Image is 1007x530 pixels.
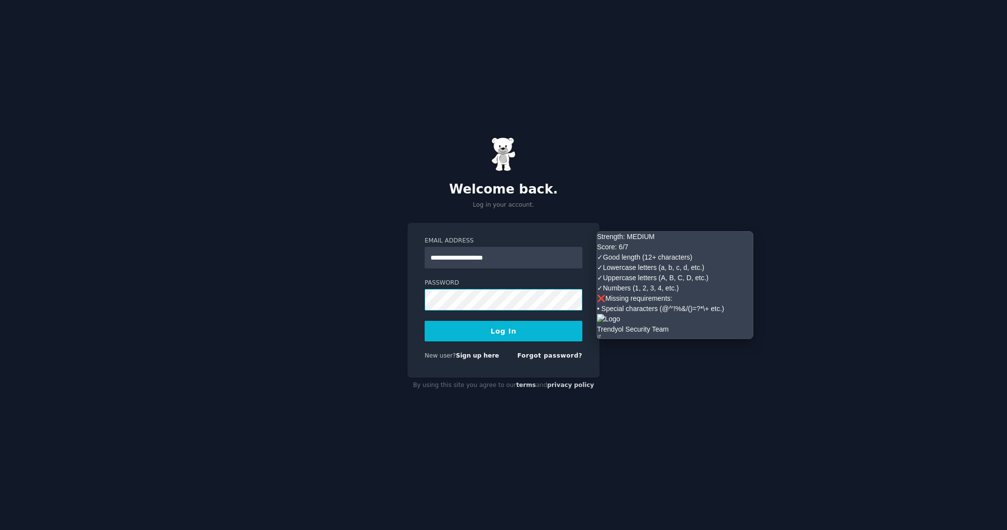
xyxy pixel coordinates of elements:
[597,325,753,338] a: Trendyol Security Team
[425,237,582,245] label: Email Address
[516,382,536,388] a: terms
[597,263,753,273] div: Lowercase letters (a, b, c, d, etc.)
[597,253,603,261] span: ✓
[597,314,753,324] img: Logo
[547,382,594,388] a: privacy policy
[456,352,499,359] a: Sign up here
[627,233,655,241] span: MEDIUM
[597,283,753,293] div: Numbers (1, 2, 3, 4, etc.)
[597,233,625,241] span: Strength:
[425,352,456,359] span: New user?
[597,264,603,271] span: ✓
[425,279,582,288] label: Password
[597,252,753,263] div: Good length (12+ characters)
[408,182,599,197] h2: Welcome back.
[597,274,603,282] span: ✓
[597,293,753,304] div: Missing requirements:
[597,294,605,302] span: ❌
[408,201,599,210] p: Log in your account.
[597,284,603,292] span: ✓
[517,352,582,359] a: Forgot password?
[619,243,628,251] span: 6/7
[597,304,753,314] div: • Special characters (@^'!%&/()=?*\+ etc.)
[425,321,582,341] button: Log In
[491,137,516,171] img: Gummy Bear
[597,243,617,251] span: Score:
[408,378,599,393] div: By using this site you agree to our and
[597,273,753,283] div: Uppercase letters (A, B, C, D, etc.)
